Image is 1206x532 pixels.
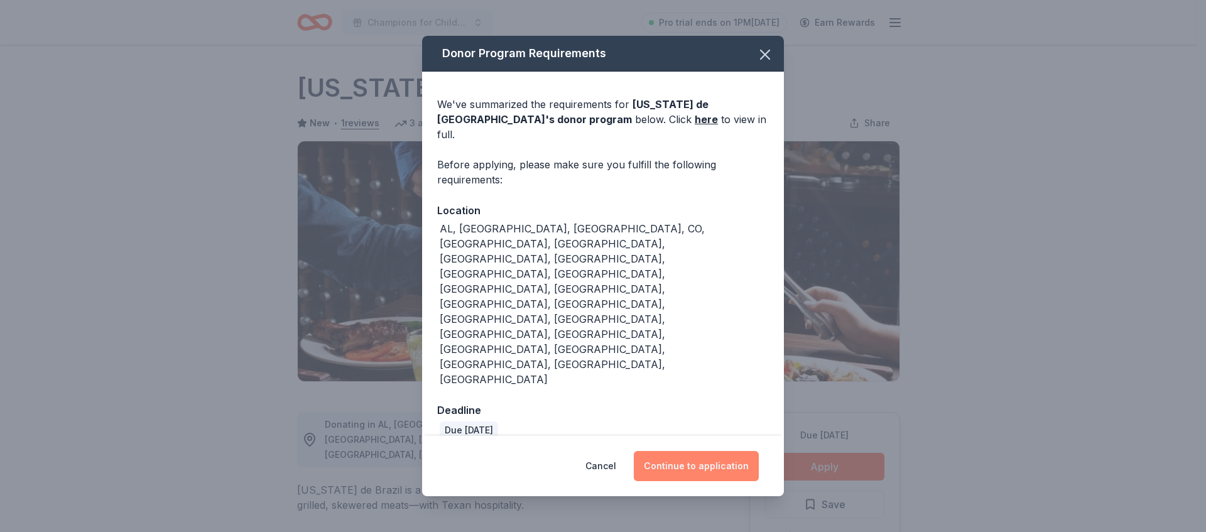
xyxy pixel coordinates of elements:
div: Before applying, please make sure you fulfill the following requirements: [437,157,769,187]
div: Location [437,202,769,219]
div: AL, [GEOGRAPHIC_DATA], [GEOGRAPHIC_DATA], CO, [GEOGRAPHIC_DATA], [GEOGRAPHIC_DATA], [GEOGRAPHIC_D... [440,221,769,387]
div: Donor Program Requirements [422,36,784,72]
button: Cancel [585,451,616,481]
div: We've summarized the requirements for below. Click to view in full. [437,97,769,142]
a: here [695,112,718,127]
div: Deadline [437,402,769,418]
div: Due [DATE] [440,421,498,439]
button: Continue to application [634,451,759,481]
